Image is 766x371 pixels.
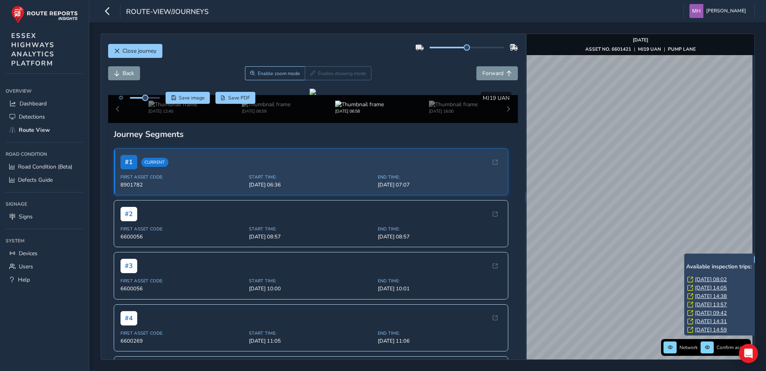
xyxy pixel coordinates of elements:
span: # 2 [120,207,137,221]
button: Zoom [245,66,305,80]
span: Defects Guide [18,176,53,184]
span: Road Condition (Beta) [18,163,72,171]
span: End Time: [378,174,502,180]
span: [DATE] 08:57 [249,233,373,240]
span: [PERSON_NAME] [706,4,746,18]
strong: PUMP LANE [668,46,696,52]
span: [DATE] 10:00 [249,285,373,292]
div: System [6,235,83,247]
span: Confirm assets [717,344,748,351]
span: ESSEX HIGHWAYS ANALYTICS PLATFORM [11,31,55,68]
span: [DATE] 08:57 [378,233,502,240]
a: [DATE] 08:02 [695,276,727,283]
span: [DATE] 11:06 [378,337,502,345]
button: Forward [476,66,518,80]
a: Road Condition (Beta) [6,160,83,173]
div: Road Condition [6,148,83,160]
span: End Time: [378,226,502,232]
span: [DATE] 11:05 [249,337,373,345]
div: [DATE] 06:59 [242,108,290,114]
div: [DATE] 06:58 [335,108,384,114]
span: Save image [179,95,205,101]
span: Back [122,69,134,77]
a: Route View [6,123,83,137]
strong: ASSET NO. 6601421 [585,46,631,52]
span: # 4 [120,311,137,325]
img: Thumbnail frame [335,101,384,108]
span: # 1 [120,155,137,169]
span: Close journey [122,47,156,55]
a: [DATE] 14:31 [695,318,727,325]
button: x [754,256,762,264]
span: Detections [19,113,45,121]
span: Start Time: [249,330,373,336]
span: Help [18,276,30,284]
span: Forward [482,69,503,77]
span: 8901782 [120,181,245,188]
span: Start Time: [249,226,373,232]
span: 6600056 [120,233,245,240]
a: Defects Guide [6,173,83,186]
a: [DATE] 09:42 [695,309,727,317]
a: [DATE] 14:59 [695,326,727,333]
h6: Available inspection trips: [686,264,762,270]
button: Close journey [108,44,162,58]
span: [DATE] 10:01 [378,285,502,292]
span: First Asset Code: [120,226,245,232]
img: rr logo [11,6,78,24]
span: [DATE] 07:07 [378,181,502,188]
span: Devices [19,250,38,257]
img: Thumbnail frame [429,101,478,108]
span: Start Time: [249,174,373,180]
button: Back [108,66,140,80]
button: Save [166,92,210,104]
div: Journey Segments [114,129,513,140]
span: Network [679,344,698,351]
span: # 3 [120,259,137,273]
strong: [DATE] [633,37,648,43]
strong: MJ19 UAN [638,46,661,52]
div: Overview [6,85,83,97]
span: 6600056 [120,285,245,292]
button: PDF [215,92,256,104]
span: End Time: [378,330,502,336]
span: First Asset Code: [120,174,245,180]
span: MJ19 UAN [483,94,509,102]
a: Help [6,273,83,286]
a: Dashboard [6,97,83,110]
a: [DATE] 13:57 [695,301,727,308]
a: Signs [6,210,83,223]
div: [DATE] 16:00 [429,108,478,114]
span: First Asset Code: [120,330,245,336]
span: Dashboard [20,100,47,107]
span: 6600269 [120,337,245,345]
div: | | [585,46,696,52]
a: [DATE] 14:38 [695,293,727,300]
span: Current [141,158,168,167]
span: Enable zoom mode [258,70,300,77]
span: Users [19,263,33,270]
button: [PERSON_NAME] [689,4,749,18]
span: Save PDF [228,95,250,101]
a: Detections [6,110,83,123]
a: Users [6,260,83,273]
div: Open Intercom Messenger [739,344,758,363]
img: Thumbnail frame [242,101,290,108]
span: Route View [19,126,50,134]
span: route-view/journeys [126,7,209,18]
a: Devices [6,247,83,260]
img: Thumbnail frame [148,101,197,108]
span: Signs [19,213,33,220]
a: [DATE] 14:05 [695,284,727,292]
span: Start Time: [249,278,373,284]
span: End Time: [378,278,502,284]
span: [DATE] 06:36 [249,181,373,188]
div: Signage [6,198,83,210]
div: [DATE] 12:40 [148,108,197,114]
span: First Asset Code: [120,278,245,284]
img: diamond-layout [689,4,703,18]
